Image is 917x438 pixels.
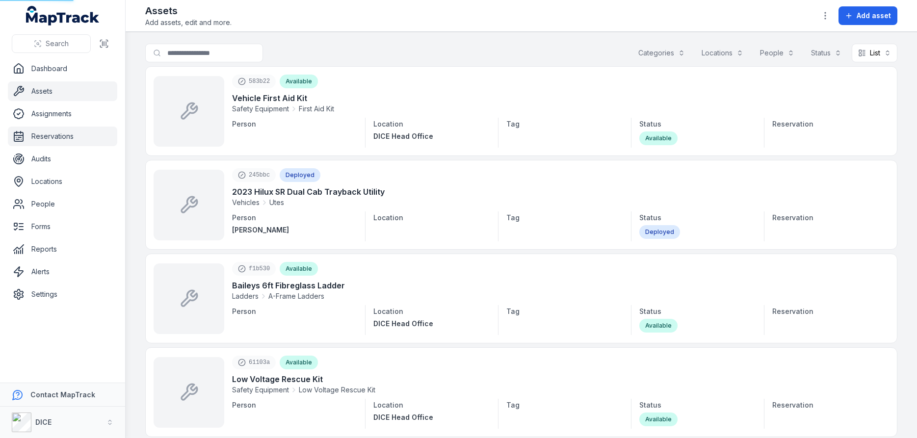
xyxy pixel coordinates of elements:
[8,217,117,236] a: Forms
[373,412,482,422] a: DICE Head Office
[145,4,232,18] h2: Assets
[8,194,117,214] a: People
[857,11,891,21] span: Add asset
[639,412,678,426] div: Available
[373,413,433,421] span: DICE Head Office
[373,131,482,141] a: DICE Head Office
[8,149,117,169] a: Audits
[373,319,433,328] span: DICE Head Office
[35,418,52,426] strong: DICE
[695,44,750,62] button: Locations
[373,132,433,140] span: DICE Head Office
[8,239,117,259] a: Reports
[639,131,678,145] div: Available
[232,225,357,235] a: [PERSON_NAME]
[852,44,897,62] button: List
[8,104,117,124] a: Assignments
[46,39,69,49] span: Search
[145,18,232,27] span: Add assets, edit and more.
[8,262,117,282] a: Alerts
[838,6,897,25] button: Add asset
[30,390,95,399] strong: Contact MapTrack
[12,34,91,53] button: Search
[632,44,691,62] button: Categories
[8,81,117,101] a: Assets
[805,44,848,62] button: Status
[8,284,117,304] a: Settings
[8,127,117,146] a: Reservations
[754,44,801,62] button: People
[8,59,117,78] a: Dashboard
[26,6,100,26] a: MapTrack
[639,225,680,239] div: Deployed
[373,319,482,329] a: DICE Head Office
[8,172,117,191] a: Locations
[639,319,678,333] div: Available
